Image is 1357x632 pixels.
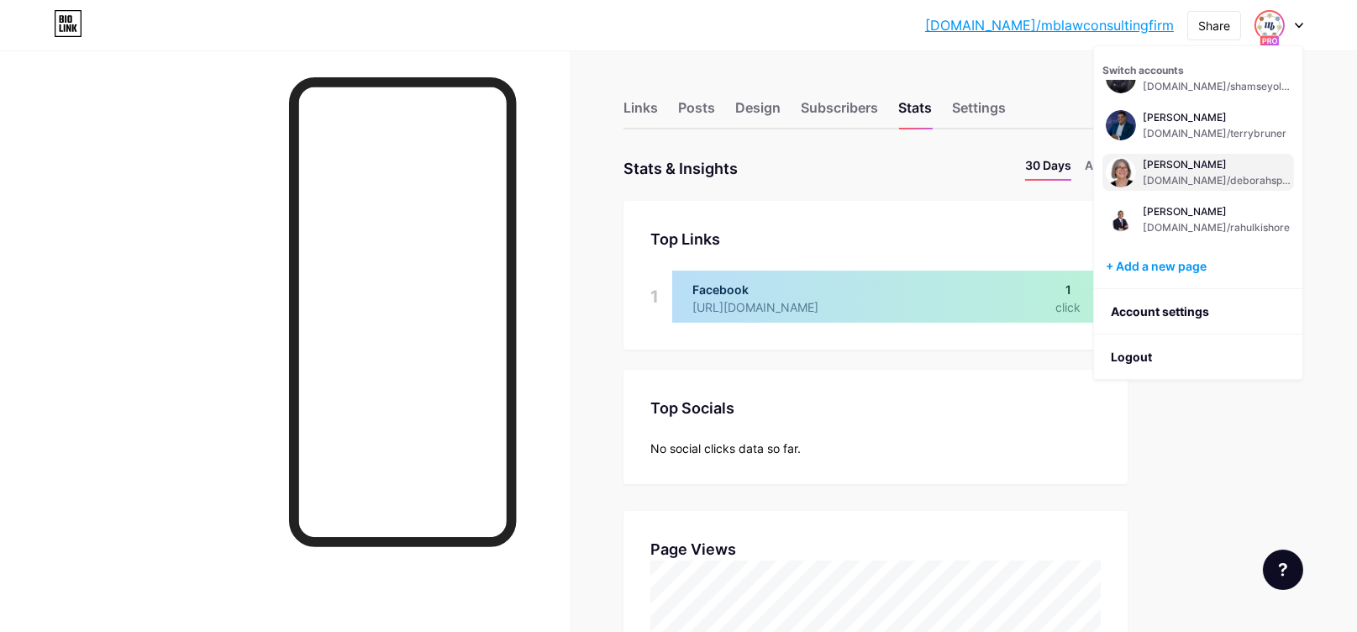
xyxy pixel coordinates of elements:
[1106,110,1136,140] img: digitalarmours
[1256,12,1283,39] img: digitalarmours
[1143,158,1291,171] div: [PERSON_NAME]
[1143,111,1286,124] div: [PERSON_NAME]
[1094,289,1302,334] a: Account settings
[1025,156,1071,181] li: 30 Days
[678,97,715,128] div: Posts
[1106,258,1294,275] div: + Add a new page
[1198,17,1230,34] div: Share
[1102,64,1184,76] span: Switch accounts
[952,97,1006,128] div: Settings
[623,156,738,181] div: Stats & Insights
[650,440,1101,457] div: No social clicks data so far.
[898,97,932,128] div: Stats
[1143,221,1290,234] div: [DOMAIN_NAME]/rahulkishore
[1143,205,1290,219] div: [PERSON_NAME]
[1143,80,1291,93] div: [DOMAIN_NAME]/shamseyoloko
[925,15,1174,35] a: [DOMAIN_NAME]/mblawconsultingfirm
[650,271,659,323] div: 1
[650,228,1101,250] div: Top Links
[1143,127,1286,140] div: [DOMAIN_NAME]/terrybruner
[735,97,781,128] div: Design
[650,538,1101,561] div: Page Views
[1106,204,1136,234] img: digitalarmours
[1143,174,1291,187] div: [DOMAIN_NAME]/deborahspector
[801,97,878,128] div: Subscribers
[1106,157,1136,187] img: digitalarmours
[623,97,658,128] div: Links
[1085,156,1128,181] li: All time
[650,397,1101,419] div: Top Socials
[1094,334,1302,380] li: Logout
